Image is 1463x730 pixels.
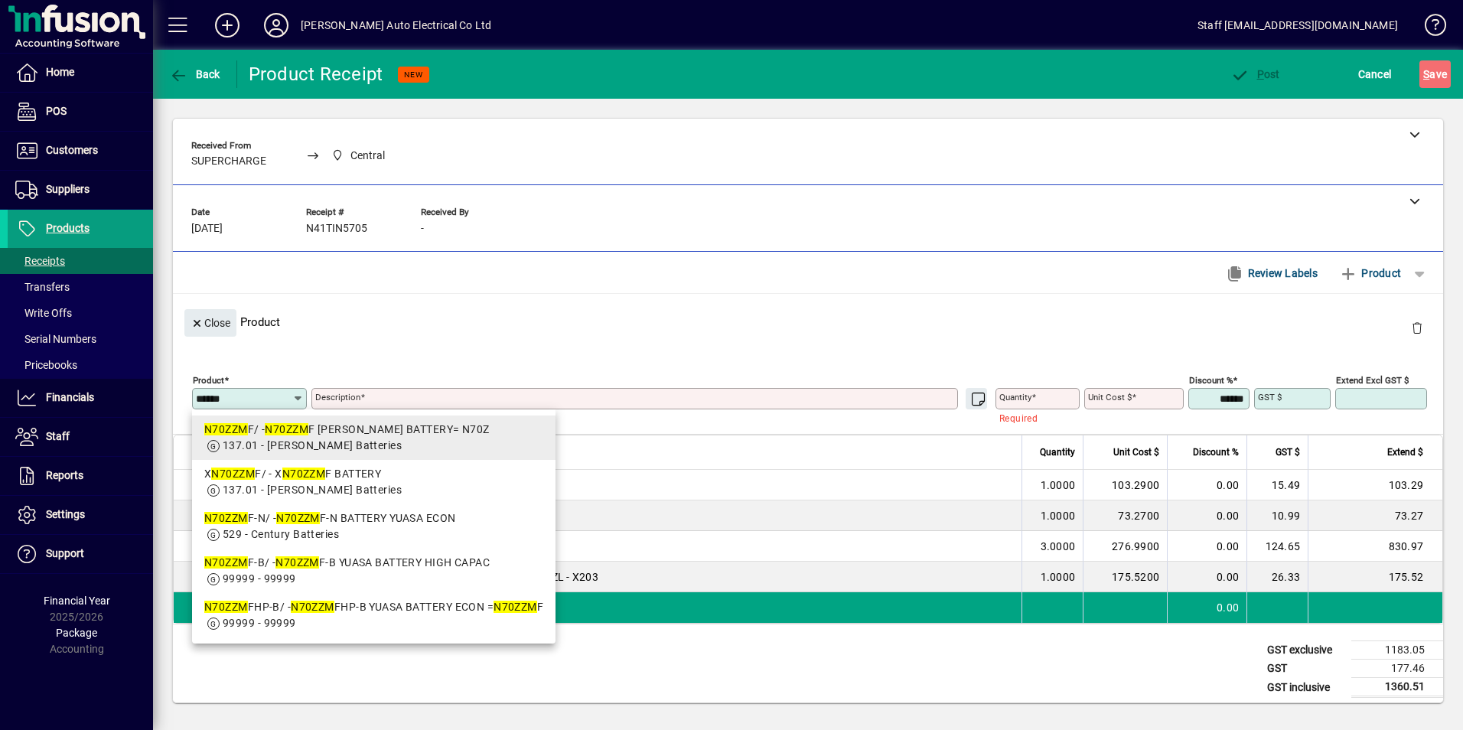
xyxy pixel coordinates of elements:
td: 10.99 [1246,500,1308,531]
td: 73.27 [1308,500,1442,531]
span: Support [46,547,84,559]
span: 73.2700 [1118,508,1159,523]
button: Cancel [1354,60,1396,88]
td: 830.97 [1308,531,1442,562]
span: SUPERCHARGE [191,155,266,168]
span: Central [327,146,392,165]
td: 1.0000 [1021,470,1083,500]
td: 1360.51 [1351,678,1443,697]
a: Knowledge Base [1413,3,1444,53]
a: Receipts [8,248,153,274]
mat-label: Unit Cost $ [1088,392,1132,402]
span: ave [1423,62,1447,86]
a: Transfers [8,274,153,300]
td: 0.00 [1167,531,1246,562]
mat-label: Discount % [1189,375,1233,386]
span: Products [46,222,90,234]
a: Serial Numbers [8,326,153,352]
em: N70ZZM [204,556,248,569]
em: N70ZZM [204,423,248,435]
em: N70ZZM [204,512,248,524]
mat-option: XN70ZZMF/ - XN70ZZMF BATTERY [192,460,556,504]
div: F-N/ - F-N BATTERY YUASA ECON [204,510,543,526]
span: 137.01 - [PERSON_NAME] Batteries [223,484,402,496]
td: 177.46 [1351,660,1443,678]
td: N70ZZLMF [PERSON_NAME] BATTERY= N70ZL - X203 [324,562,1021,592]
app-page-header-button: Back [153,60,237,88]
span: Central [350,148,385,164]
span: Unit Cost $ [1113,444,1159,461]
button: Post [1227,60,1284,88]
td: 1183.05 [1351,641,1443,660]
button: Delete [1399,309,1435,346]
em: N70ZZM [494,601,537,613]
td: GST exclusive [1259,641,1351,660]
div: Product Receipt [249,62,383,86]
span: GST $ [1276,444,1300,461]
td: 0.00 [1167,470,1246,500]
td: 15.49 [1246,470,1308,500]
div: Product [173,294,1443,350]
a: Customers [8,132,153,170]
div: F-B/ - F-B YUASA BATTERY HIGH CAPAC [204,555,543,571]
mat-label: Product [193,375,224,386]
a: Financials [8,379,153,417]
span: Write Offs [15,307,72,319]
td: GST [1259,660,1351,678]
span: Transfers [15,281,70,293]
em: N70ZZM [282,468,326,480]
span: 99999 - 99999 [223,572,296,585]
span: Close [191,311,230,336]
td: 1.0000 [1021,500,1083,531]
td: 60CPMF=60CP BATTERY =125HDP - X201 [324,470,1021,500]
td: 103.29 [1308,470,1442,500]
span: 529 - Century Batteries [223,528,339,540]
mat-option: N70ZZMF-B/ - N70ZZMF-B YUASA BATTERY HIGH CAPAC [192,549,556,593]
mat-option: N70ZZMF-N/ - N70ZZMF-N BATTERY YUASA ECON [192,504,556,549]
app-page-header-button: Close [181,315,240,329]
a: Suppliers [8,171,153,209]
a: Settings [8,496,153,534]
span: Customers [46,144,98,156]
span: 175.5200 [1112,569,1159,585]
span: Back [169,68,220,80]
span: 99999 - 99999 [223,617,296,629]
button: Back [165,60,224,88]
span: 276.9900 [1112,539,1159,554]
span: Pricebooks [15,359,77,371]
a: Support [8,535,153,573]
td: 124.65 [1246,531,1308,562]
div: F/ - F [PERSON_NAME] BATTERY= N70Z [204,422,543,438]
td: 26.33 [1246,562,1308,592]
td: 0.00 [1167,500,1246,531]
app-page-header-button: Delete [1399,321,1435,334]
em: N70ZZM [276,512,320,524]
span: 137.01 - [PERSON_NAME] Batteries [223,439,402,451]
a: Write Offs [8,300,153,326]
em: N70ZZM [204,601,248,613]
td: N120MFF BATTERY - X205, X206, X207 [324,531,1021,562]
span: P [1257,68,1264,80]
em: N70ZZM [291,601,334,613]
span: S [1423,68,1429,80]
td: 0.00 [1167,592,1246,623]
button: Close [184,309,236,337]
span: Suppliers [46,183,90,195]
div: FHP-B/ - FHP-B YUASA BATTERY ECON = F [204,599,543,615]
span: Extend $ [1387,444,1423,461]
div: Staff [EMAIL_ADDRESS][DOMAIN_NAME] [1197,13,1398,37]
span: Staff [46,430,70,442]
td: N05 BATTERY EX = 12N24-3= U1LMF - X202 [324,500,1021,531]
span: NEW [404,70,423,80]
mat-option: N70ZZMF/ - N70ZZMF MARSHALL BATTERY= N70Z [192,416,556,460]
span: Financials [46,391,94,403]
mat-label: Description [315,392,360,402]
td: 175.52 [1308,562,1442,592]
mat-error: Required [999,409,1067,425]
span: Settings [46,508,85,520]
span: Serial Numbers [15,333,96,345]
span: Receipts [15,255,65,267]
span: Cancel [1358,62,1392,86]
span: 103.2900 [1112,477,1159,493]
a: Staff [8,418,153,456]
